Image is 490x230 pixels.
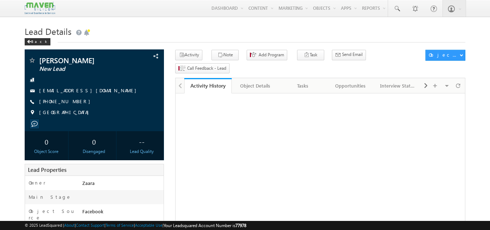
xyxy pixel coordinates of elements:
div: -- [122,135,162,148]
a: Interview Status [374,78,422,93]
span: Send Email [342,51,363,58]
a: Contact Support [76,223,104,227]
span: [GEOGRAPHIC_DATA] [39,109,92,116]
div: Tasks [285,81,320,90]
span: Lead Details [25,25,71,37]
button: Add Program [247,50,287,60]
label: Object Source [29,208,75,221]
span: [PHONE_NUMBER] [39,98,94,105]
span: Add Program [259,52,284,58]
button: Note [211,50,239,60]
button: Task [297,50,324,60]
label: Main Stage [29,194,71,200]
a: About [64,223,75,227]
label: Owner [29,179,46,186]
a: Opportunities [327,78,374,93]
div: Interview Status [380,81,415,90]
button: Object Actions [425,50,465,61]
a: [EMAIL_ADDRESS][DOMAIN_NAME] [39,87,140,93]
div: Activity History [190,82,226,89]
span: © 2025 LeadSquared | | | | | [25,222,246,229]
div: 0 [26,135,67,148]
div: Object Score [26,148,67,155]
span: Call Feedback - Lead [187,65,226,72]
a: Tasks [279,78,327,93]
span: Zaara [82,180,95,186]
div: Facebook [81,208,164,218]
a: Activity History [184,78,232,93]
a: Back [25,38,54,44]
button: Activity [175,50,202,60]
span: Your Leadsquared Account Number is [164,223,246,228]
a: Acceptable Use [135,223,162,227]
div: Object Actions [429,52,460,58]
button: Send Email [332,50,366,60]
div: Disengaged [74,148,114,155]
div: Lead Quality [122,148,162,155]
span: Lead Properties [28,166,66,173]
div: 0 [74,135,114,148]
div: Object Details [238,81,273,90]
button: Call Feedback - Lead [175,63,230,74]
div: Opportunities [333,81,368,90]
span: 77978 [235,223,246,228]
div: Back [25,38,50,45]
a: Terms of Service [106,223,134,227]
span: [PERSON_NAME] [39,57,125,64]
span: New Lead [39,65,125,73]
a: Object Details [232,78,279,93]
img: Custom Logo [25,2,55,15]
